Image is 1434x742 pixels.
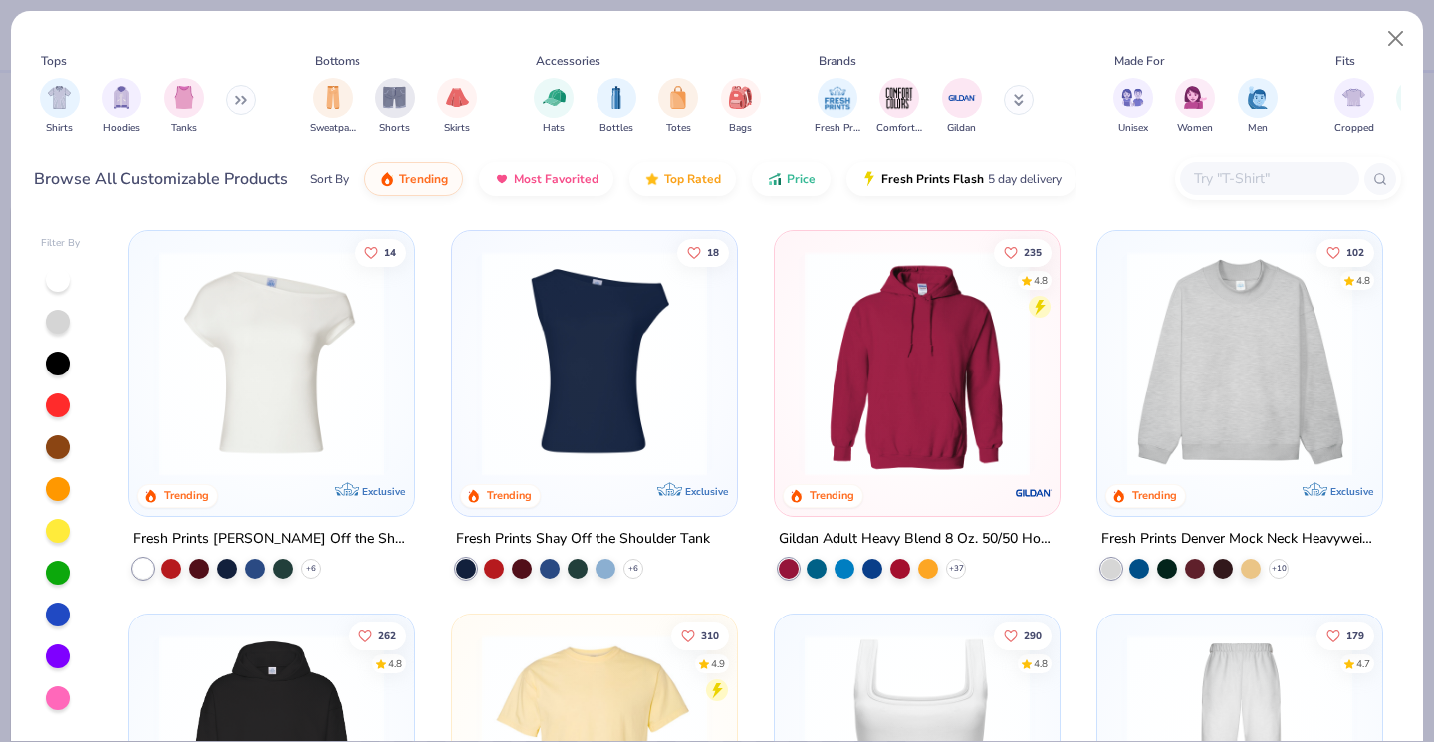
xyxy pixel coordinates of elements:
span: 310 [701,630,719,640]
img: 01756b78-01f6-4cc6-8d8a-3c30c1a0c8ac [795,251,1040,476]
div: filter for Tanks [164,78,204,136]
span: 14 [385,247,397,257]
button: Top Rated [629,162,736,196]
span: Shirts [46,122,73,136]
span: + 6 [628,563,638,575]
span: 235 [1024,247,1042,257]
div: Accessories [536,52,600,70]
div: filter for Totes [658,78,698,136]
span: Unisex [1118,122,1148,136]
span: Tanks [171,122,197,136]
span: Bottles [599,122,633,136]
img: Gildan Image [947,83,977,113]
div: filter for Comfort Colors [876,78,922,136]
img: Fresh Prints Image [823,83,852,113]
div: filter for Hats [534,78,574,136]
div: Browse All Customizable Products [34,167,288,191]
span: Most Favorited [514,171,598,187]
button: filter button [942,78,982,136]
button: filter button [1175,78,1215,136]
div: 4.8 [1356,273,1370,288]
button: filter button [876,78,922,136]
button: filter button [437,78,477,136]
button: filter button [721,78,761,136]
img: Shirts Image [48,86,71,109]
div: Fresh Prints [PERSON_NAME] Off the Shoulder Top [133,527,410,552]
button: Most Favorited [479,162,613,196]
div: Gildan Adult Heavy Blend 8 Oz. 50/50 Hooded Sweatshirt [779,527,1056,552]
span: 18 [707,247,719,257]
div: Fresh Prints Denver Mock Neck Heavyweight Sweatshirt [1101,527,1378,552]
button: filter button [1113,78,1153,136]
span: 262 [379,630,397,640]
span: Comfort Colors [876,122,922,136]
button: filter button [164,78,204,136]
div: filter for Men [1238,78,1278,136]
span: Shorts [379,122,410,136]
div: filter for Bags [721,78,761,136]
span: Totes [666,122,691,136]
span: Hats [543,122,565,136]
button: Trending [364,162,463,196]
img: Skirts Image [446,86,469,109]
button: filter button [658,78,698,136]
img: Totes Image [667,86,689,109]
div: filter for Hoodies [102,78,141,136]
span: Exclusive [685,485,728,498]
div: Fresh Prints Shay Off the Shoulder Tank [456,527,710,552]
button: Price [752,162,831,196]
button: Like [994,621,1052,649]
button: filter button [534,78,574,136]
img: TopRated.gif [644,171,660,187]
span: Fresh Prints Flash [881,171,984,187]
button: filter button [102,78,141,136]
span: Exclusive [1329,485,1372,498]
span: + 6 [306,563,316,575]
img: Bags Image [729,86,751,109]
button: filter button [597,78,636,136]
img: a1c94bf0-cbc2-4c5c-96ec-cab3b8502a7f [149,251,394,476]
img: Hoodies Image [111,86,132,109]
div: 4.7 [1356,656,1370,671]
img: trending.gif [379,171,395,187]
button: Like [350,621,407,649]
img: Unisex Image [1121,86,1144,109]
img: Sweatpants Image [322,86,344,109]
img: Bottles Image [605,86,627,109]
img: Women Image [1184,86,1207,109]
span: 5 day delivery [988,168,1062,191]
span: Trending [399,171,448,187]
img: Men Image [1247,86,1269,109]
span: Price [787,171,816,187]
button: Close [1377,20,1415,58]
div: 4.8 [1034,273,1048,288]
div: filter for Gildan [942,78,982,136]
img: Comfort Colors Image [884,83,914,113]
div: filter for Shirts [40,78,80,136]
button: Like [671,621,729,649]
span: Fresh Prints [815,122,860,136]
div: filter for Shorts [375,78,415,136]
img: most_fav.gif [494,171,510,187]
span: Top Rated [664,171,721,187]
div: filter for Cropped [1334,78,1374,136]
button: filter button [1238,78,1278,136]
img: Tanks Image [173,86,195,109]
span: Women [1177,122,1213,136]
span: 179 [1346,630,1364,640]
div: filter for Bottles [597,78,636,136]
span: Exclusive [362,485,405,498]
div: 4.8 [389,656,403,671]
span: Cropped [1334,122,1374,136]
span: 102 [1346,247,1364,257]
img: Gildan logo [1014,473,1054,513]
button: filter button [40,78,80,136]
img: Hats Image [543,86,566,109]
button: filter button [310,78,356,136]
img: Cropped Image [1342,86,1365,109]
span: Hoodies [103,122,140,136]
button: Like [994,238,1052,266]
span: + 37 [948,563,963,575]
div: Made For [1114,52,1164,70]
div: 4.8 [1034,656,1048,671]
